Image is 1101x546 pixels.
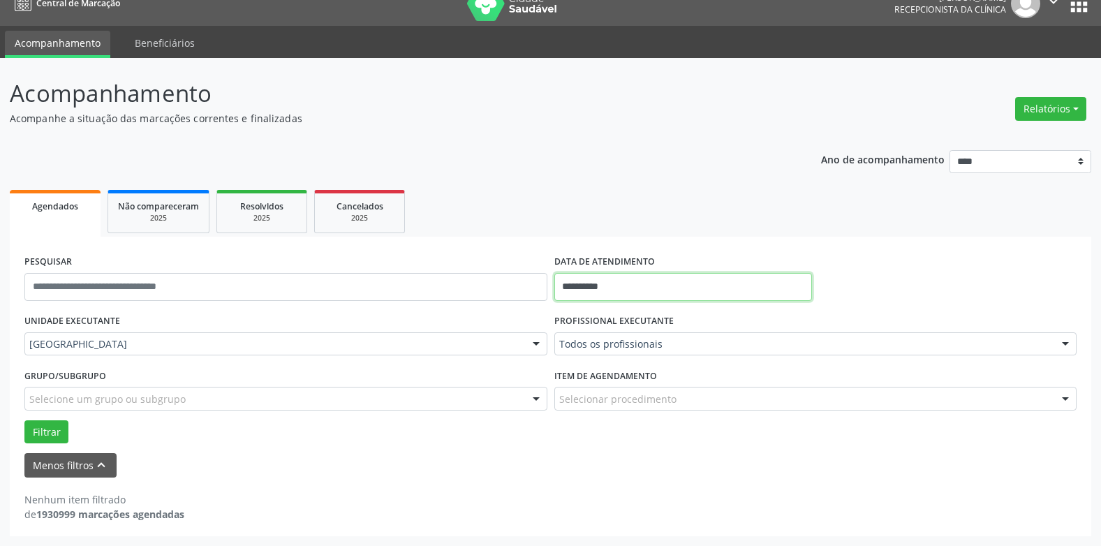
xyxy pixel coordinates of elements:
button: Relatórios [1015,97,1086,121]
p: Acompanhamento [10,76,767,111]
div: 2025 [227,213,297,223]
label: PESQUISAR [24,251,72,273]
span: [GEOGRAPHIC_DATA] [29,337,519,351]
button: Filtrar [24,420,68,444]
span: Recepcionista da clínica [894,3,1006,15]
div: 2025 [325,213,394,223]
span: Selecionar procedimento [559,392,677,406]
a: Beneficiários [125,31,205,55]
div: 2025 [118,213,199,223]
span: Selecione um grupo ou subgrupo [29,392,186,406]
label: DATA DE ATENDIMENTO [554,251,655,273]
span: Todos os profissionais [559,337,1049,351]
span: Agendados [32,200,78,212]
label: Item de agendamento [554,365,657,387]
i: keyboard_arrow_up [94,457,109,473]
div: de [24,507,184,522]
a: Acompanhamento [5,31,110,58]
strong: 1930999 marcações agendadas [36,508,184,521]
p: Acompanhe a situação das marcações correntes e finalizadas [10,111,767,126]
span: Não compareceram [118,200,199,212]
button: Menos filtroskeyboard_arrow_up [24,453,117,478]
span: Resolvidos [240,200,283,212]
p: Ano de acompanhamento [821,150,945,168]
label: PROFISSIONAL EXECUTANTE [554,311,674,332]
label: Grupo/Subgrupo [24,365,106,387]
span: Cancelados [337,200,383,212]
label: UNIDADE EXECUTANTE [24,311,120,332]
div: Nenhum item filtrado [24,492,184,507]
